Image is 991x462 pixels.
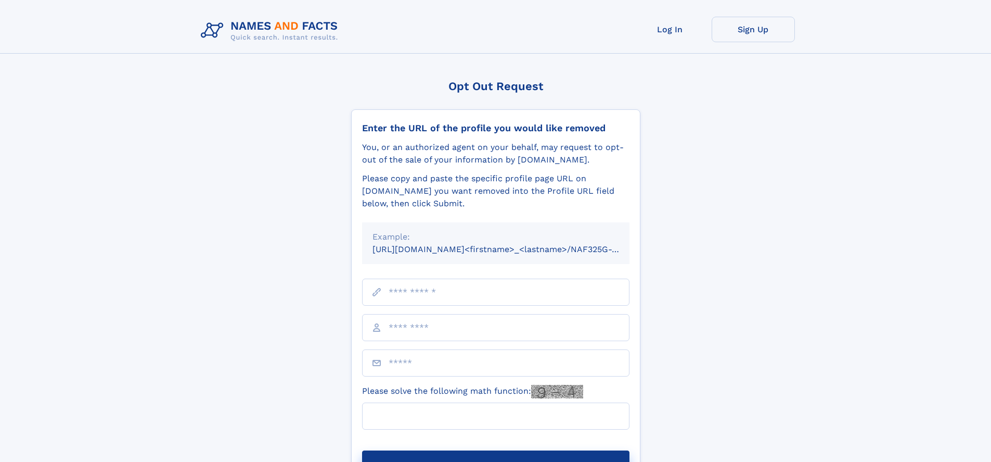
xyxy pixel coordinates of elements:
[712,17,795,42] a: Sign Up
[372,244,649,254] small: [URL][DOMAIN_NAME]<firstname>_<lastname>/NAF325G-xxxxxxxx
[197,17,346,45] img: Logo Names and Facts
[362,141,629,166] div: You, or an authorized agent on your behalf, may request to opt-out of the sale of your informatio...
[351,80,640,93] div: Opt Out Request
[372,231,619,243] div: Example:
[362,172,629,210] div: Please copy and paste the specific profile page URL on [DOMAIN_NAME] you want removed into the Pr...
[362,122,629,134] div: Enter the URL of the profile you would like removed
[628,17,712,42] a: Log In
[362,385,583,398] label: Please solve the following math function:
